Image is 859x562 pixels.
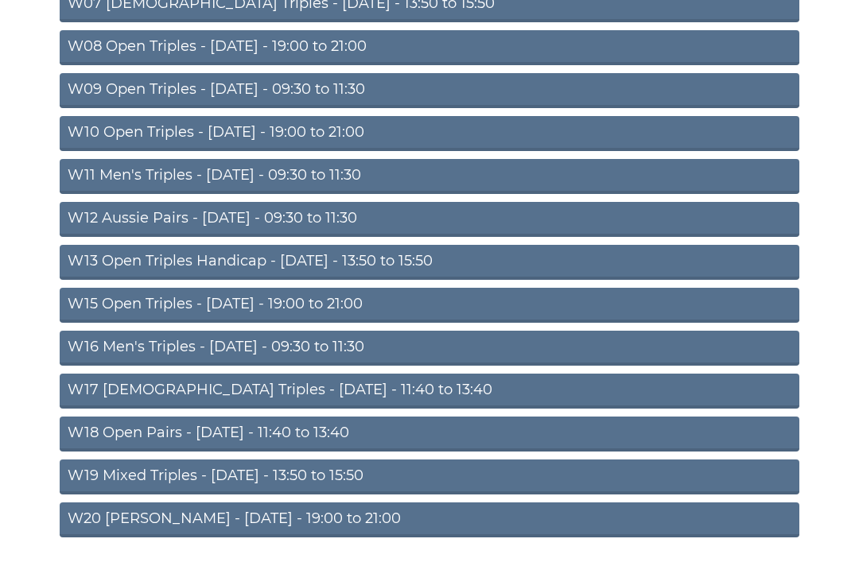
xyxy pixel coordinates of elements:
a: W12 Aussie Pairs - [DATE] - 09:30 to 11:30 [60,202,799,237]
a: W16 Men's Triples - [DATE] - 09:30 to 11:30 [60,331,799,366]
a: W11 Men's Triples - [DATE] - 09:30 to 11:30 [60,159,799,194]
a: W09 Open Triples - [DATE] - 09:30 to 11:30 [60,73,799,108]
a: W10 Open Triples - [DATE] - 19:00 to 21:00 [60,116,799,151]
a: W20 [PERSON_NAME] - [DATE] - 19:00 to 21:00 [60,502,799,537]
a: W18 Open Pairs - [DATE] - 11:40 to 13:40 [60,417,799,452]
a: W17 [DEMOGRAPHIC_DATA] Triples - [DATE] - 11:40 to 13:40 [60,374,799,409]
a: W13 Open Triples Handicap - [DATE] - 13:50 to 15:50 [60,245,799,280]
a: W08 Open Triples - [DATE] - 19:00 to 21:00 [60,30,799,65]
a: W15 Open Triples - [DATE] - 19:00 to 21:00 [60,288,799,323]
a: W19 Mixed Triples - [DATE] - 13:50 to 15:50 [60,459,799,494]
